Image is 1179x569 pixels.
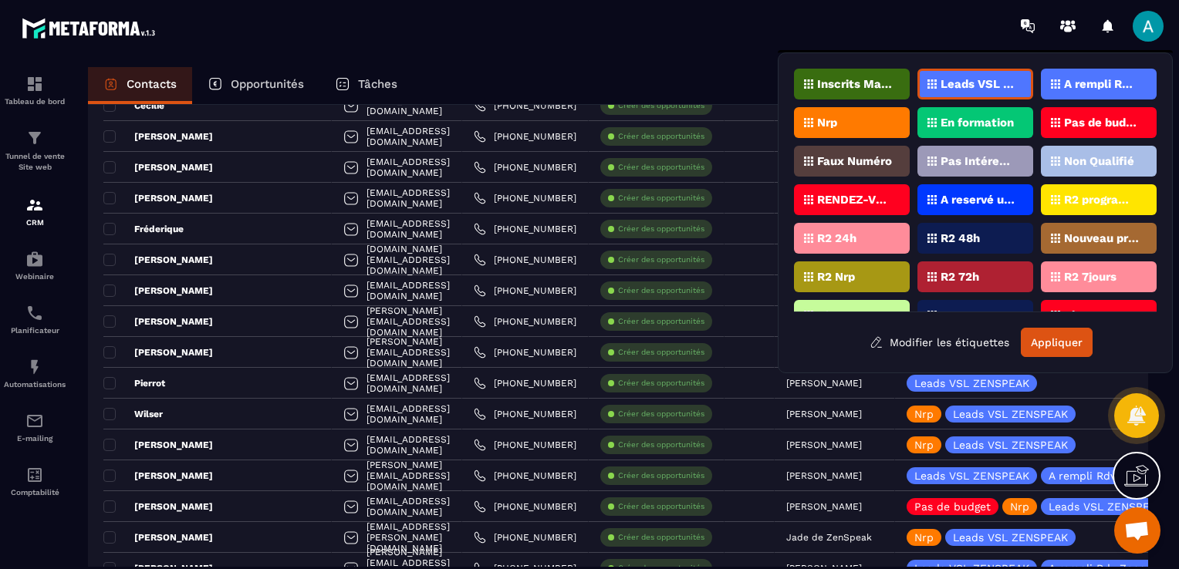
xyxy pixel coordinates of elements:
p: Nrp [1010,501,1029,512]
p: Créer des opportunités [618,100,704,111]
p: Comptabilité [4,488,66,497]
p: Pas de budget [1064,117,1139,128]
p: Jade de ZenSpeak [786,532,872,543]
img: formation [25,75,44,93]
p: Inscrits Masterclass [817,79,892,89]
p: Leads VSL ZENSPEAK [914,470,1029,481]
a: schedulerschedulerPlanificateur [4,292,66,346]
p: Créer des opportunités [618,285,704,296]
a: Contacts [88,67,192,104]
a: formationformationCRM [4,184,66,238]
a: Opportunités [192,67,319,104]
img: formation [25,196,44,214]
p: Leads VSL ZENSPEAK [914,378,1029,389]
p: Cécilie [103,99,164,112]
img: automations [25,250,44,268]
a: [PHONE_NUMBER] [474,408,576,420]
a: [PHONE_NUMBER] [474,99,576,112]
p: Créer des opportunités [618,409,704,419]
p: RENDEZ-VOUS PROGRAMMé V1 (ZenSpeak à vie) [817,194,892,205]
button: Appliquer [1021,328,1093,357]
p: [PERSON_NAME] [103,500,213,513]
img: logo [22,14,160,42]
p: Nrp [914,439,934,450]
p: [PERSON_NAME] [786,501,862,512]
img: scheduler [25,304,44,322]
a: accountantaccountantComptabilité [4,454,66,508]
p: E-mailing [4,434,66,443]
img: formation [25,129,44,147]
p: Tableau de bord [4,97,66,106]
p: Tunnel de vente Site web [4,151,66,173]
p: [PERSON_NAME] [103,130,213,143]
p: R2 Nrp [817,271,855,282]
p: Créer des opportunités [618,378,704,389]
a: [PHONE_NUMBER] [474,346,576,359]
p: A reservé un [PERSON_NAME] [941,194,1015,205]
p: Créer des opportunités [618,347,704,358]
p: [PERSON_NAME] [786,378,862,389]
button: Modifier les étiquettes [858,328,1021,356]
a: [PHONE_NUMBER] [474,254,576,266]
p: En formation [941,117,1014,128]
p: Wilser [103,408,163,420]
p: Planificateur [4,326,66,335]
p: Leads VSL ZENSPEAK [941,79,1015,89]
p: [PERSON_NAME] [103,439,213,451]
p: [PERSON_NAME] [103,346,213,359]
p: R2 72h [941,271,979,282]
p: [PERSON_NAME] [786,470,862,481]
a: formationformationTableau de bord [4,63,66,117]
p: [PERSON_NAME] [103,161,213,173]
p: Créer des opportunités [618,532,704,543]
p: Nrp [817,117,837,128]
p: Nrp [914,409,934,419]
a: [PHONE_NUMBER] [474,531,576,544]
a: emailemailE-mailing [4,400,66,454]
p: [PERSON_NAME] [786,409,862,419]
p: Opportunités [231,77,304,91]
p: A rempli Rdv Zenspeak [1064,79,1139,89]
p: R2 programmé [1064,194,1139,205]
p: [PERSON_NAME] [103,315,213,328]
p: Créer des opportunités [618,131,704,142]
p: Leads VSL ZENSPEAK [953,409,1068,419]
a: [PHONE_NUMBER] [474,315,576,328]
p: A rempli Rdv Zenspeak [1049,470,1171,481]
p: Pas de budget [914,501,991,512]
div: Ouvrir le chat [1114,507,1160,554]
p: Webinaire [4,272,66,281]
a: [PHONE_NUMBER] [474,192,576,204]
a: [PHONE_NUMBER] [474,377,576,389]
a: Tâches [319,67,413,104]
p: Absents Masterclass [1064,310,1139,321]
img: automations [25,358,44,376]
p: Créer des opportunités [618,316,704,327]
p: [PERSON_NAME] [786,439,862,450]
a: automationsautomationsWebinaire [4,238,66,292]
a: automationsautomationsAutomatisations [4,346,66,400]
p: Nrp [914,532,934,543]
p: Contacts [127,77,177,91]
p: [PERSON_NAME] [103,531,213,544]
p: Créer des opportunités [618,470,704,481]
p: Leads VSL ZENSPEAK [1049,501,1164,512]
p: [PERSON_NAME] [103,470,213,482]
p: Créer des opportunités [618,254,704,265]
p: Créer des opportunités [618,193,704,204]
p: Tâches [358,77,397,91]
img: email [25,412,44,430]
a: [PHONE_NUMBER] [474,284,576,297]
p: Pas Intéressé [941,156,1015,167]
p: Non Qualifié [1064,156,1134,167]
p: R2 7jours [1064,271,1117,282]
p: R2 48h [941,233,980,244]
p: N'a pas reservé Rdv Zenspeak [817,310,892,321]
p: Créer des opportunités [618,501,704,512]
p: Automatisations [4,380,66,389]
img: accountant [25,466,44,484]
a: [PHONE_NUMBER] [474,130,576,143]
p: Créer des opportunités [618,162,704,173]
p: Faux Numéro [817,156,892,167]
p: [PERSON_NAME] [103,284,213,297]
